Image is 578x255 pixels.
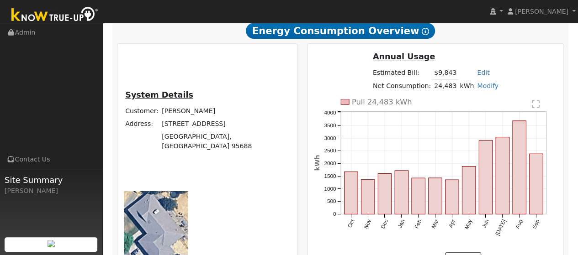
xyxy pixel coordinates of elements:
rect: onclick="" [513,121,526,214]
rect: onclick="" [345,172,358,214]
i: Show Help [421,28,429,35]
text: 3500 [324,122,336,129]
div: [PERSON_NAME] [5,186,98,196]
text: Feb [413,218,423,229]
text: Mar [430,218,440,229]
td: Customer: [124,105,160,118]
td: Estimated Bill: [371,67,432,80]
text: May [463,218,473,230]
text: Jun [481,218,490,229]
rect: onclick="" [530,154,543,214]
td: [PERSON_NAME] [160,105,291,118]
rect: onclick="" [378,173,391,214]
span: Energy Consumption Overview [246,23,435,39]
td: kWh [458,79,476,93]
a: Edit [477,69,489,76]
text: Dec [380,218,390,229]
text: kWh [313,155,321,171]
text: Aug [514,218,524,229]
u: System Details [125,90,193,99]
text: Oct [346,218,356,229]
td: [GEOGRAPHIC_DATA], [GEOGRAPHIC_DATA] 95688 [160,130,291,153]
a: Modify [477,82,498,89]
text: Pull 24,483 kWh [352,98,412,106]
text: Sep [531,218,541,229]
rect: onclick="" [429,178,442,214]
span: Site Summary [5,174,98,186]
text: 500 [327,198,336,204]
rect: onclick="" [479,140,492,214]
text: 1500 [324,173,336,179]
text: Nov [363,218,373,229]
text: 4000 [324,109,336,116]
text: Apr [447,218,456,229]
rect: onclick="" [462,167,476,214]
img: retrieve [48,240,55,247]
text: Jan [397,218,406,229]
td: $9,843 [432,67,458,80]
text: 2000 [324,160,336,167]
rect: onclick="" [395,171,408,214]
text: [DATE] [494,218,507,236]
text: 0 [333,211,336,217]
td: Net Consumption: [371,79,432,93]
rect: onclick="" [445,180,459,214]
rect: onclick="" [496,137,509,214]
img: Know True-Up [7,5,103,26]
td: 24,483 [432,79,458,93]
text: 3000 [324,135,336,141]
rect: onclick="" [412,178,425,214]
text: 2500 [324,147,336,154]
span: [PERSON_NAME] [515,8,568,15]
text:  [532,99,540,109]
td: [STREET_ADDRESS] [160,118,291,130]
rect: onclick="" [361,180,375,214]
u: Annual Usage [373,52,435,61]
td: Address: [124,118,160,130]
text: 1000 [324,186,336,192]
